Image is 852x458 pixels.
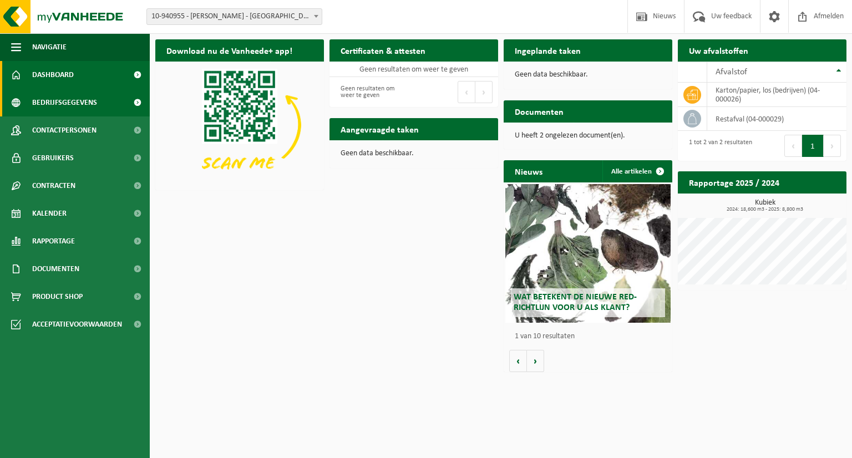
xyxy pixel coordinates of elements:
td: karton/papier, los (bedrijven) (04-000026) [707,83,846,107]
h3: Kubiek [683,199,846,212]
span: Gebruikers [32,144,74,172]
div: Geen resultaten om weer te geven [335,80,408,104]
h2: Uw afvalstoffen [678,39,759,61]
span: Acceptatievoorwaarden [32,311,122,338]
h2: Documenten [504,100,575,122]
button: Next [824,135,841,157]
span: Afvalstof [716,68,747,77]
span: 2024: 18,600 m3 - 2025: 8,800 m3 [683,207,846,212]
button: Next [475,81,493,103]
img: Download de VHEPlus App [155,62,324,188]
span: Wat betekent de nieuwe RED-richtlijn voor u als klant? [514,293,637,312]
span: Navigatie [32,33,67,61]
button: Previous [784,135,802,157]
span: Product Shop [32,283,83,311]
h2: Ingeplande taken [504,39,592,61]
h2: Nieuws [504,160,554,182]
span: Contactpersonen [32,116,97,144]
h2: Rapportage 2025 / 2024 [678,171,790,193]
td: Geen resultaten om weer te geven [329,62,498,77]
h2: Aangevraagde taken [329,118,430,140]
span: Contracten [32,172,75,200]
a: Wat betekent de nieuwe RED-richtlijn voor u als klant? [505,184,671,323]
a: Bekijk rapportage [764,193,845,215]
button: 1 [802,135,824,157]
h2: Certificaten & attesten [329,39,437,61]
span: Bedrijfsgegevens [32,89,97,116]
span: 10-940955 - DECKERS MARC CVBA - KALMTHOUT [146,8,322,25]
button: Volgende [527,350,544,372]
span: Dashboard [32,61,74,89]
h2: Download nu de Vanheede+ app! [155,39,303,61]
p: Geen data beschikbaar. [341,150,487,157]
p: Geen data beschikbaar. [515,71,661,79]
span: Kalender [32,200,67,227]
span: Documenten [32,255,79,283]
button: Previous [458,81,475,103]
td: restafval (04-000029) [707,107,846,131]
button: Vorige [509,350,527,372]
p: U heeft 2 ongelezen document(en). [515,132,661,140]
span: 10-940955 - DECKERS MARC CVBA - KALMTHOUT [147,9,322,24]
span: Rapportage [32,227,75,255]
p: 1 van 10 resultaten [515,333,667,340]
a: Alle artikelen [602,160,671,182]
div: 1 tot 2 van 2 resultaten [683,134,752,158]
